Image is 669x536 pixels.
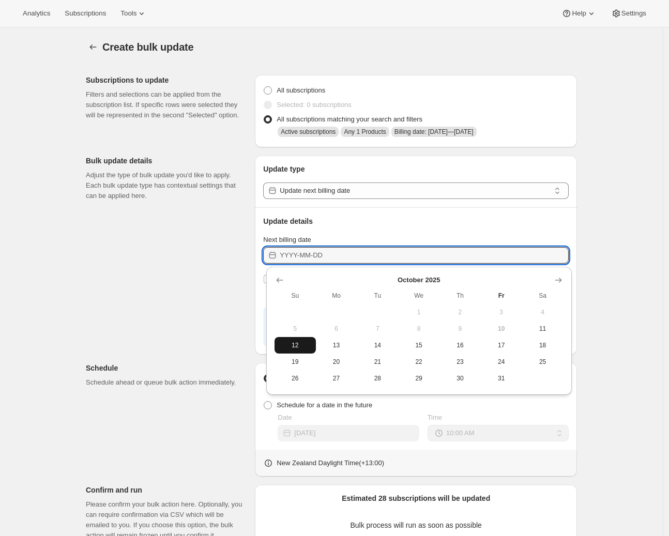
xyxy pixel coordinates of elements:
button: Tuesday October 28 2025 [357,370,398,387]
p: Adjust the type of bulk update you'd like to apply. Each bulk update type has contextual settings... [86,170,247,201]
button: Sunday October 12 2025 [275,337,316,354]
button: Help [555,6,602,21]
input: YYYY-MM-DD [280,247,569,264]
button: Settings [605,6,652,21]
span: 24 [485,358,518,366]
p: Subscriptions to update [86,75,247,85]
button: Sunday October 19 2025 [275,354,316,370]
span: Sa [526,292,559,300]
span: Th [444,292,477,300]
span: 18 [526,341,559,349]
button: Monday October 20 2025 [316,354,357,370]
p: Filters and selections can be applied from the subscription list. If specific rows were selected ... [86,89,247,120]
p: Bulk update details [86,156,247,166]
p: Schedule ahead or queue bulk action immediately. [86,377,247,388]
button: Friday October 24 2025 [481,354,522,370]
span: Any 1 Products [344,128,386,135]
button: Subscriptions [58,6,112,21]
span: 29 [402,374,435,382]
span: 12 [279,341,312,349]
span: Tu [361,292,394,300]
button: Friday October 31 2025 [481,370,522,387]
button: Saturday October 18 2025 [522,337,564,354]
span: Create bulk update [102,41,193,53]
button: Tools [114,6,153,21]
button: Show previous month, September 2025 [272,273,287,287]
button: Wednesday October 1 2025 [398,304,439,320]
span: We [402,292,435,300]
button: Thursday October 30 2025 [439,370,481,387]
button: Wednesday October 15 2025 [398,337,439,354]
th: Monday [316,287,357,304]
span: Fr [485,292,518,300]
span: 28 [361,374,394,382]
span: 25 [526,358,559,366]
button: Saturday October 11 2025 [522,320,564,337]
span: Su [279,292,312,300]
button: Thursday October 2 2025 [439,304,481,320]
span: 20 [320,358,353,366]
span: Help [572,9,586,18]
span: 26 [279,374,312,382]
span: 22 [402,358,435,366]
button: Sunday October 5 2025 [275,320,316,337]
span: Mo [320,292,353,300]
button: Show next month, November 2025 [551,273,566,287]
span: Next billing date [263,236,311,243]
button: Friday October 3 2025 [481,304,522,320]
button: Monday October 6 2025 [316,320,357,337]
span: Billing date: Oct 13, 2025—Oct 13, 2025 [394,128,474,135]
th: Wednesday [398,287,439,304]
span: Date [278,414,292,421]
button: Thursday October 9 2025 [439,320,481,337]
span: 3 [485,308,518,316]
button: Saturday October 25 2025 [522,354,564,370]
button: Friday October 17 2025 [481,337,522,354]
span: 10 [485,325,518,333]
button: Monday October 27 2025 [316,370,357,387]
th: Tuesday [357,287,398,304]
span: 8 [402,325,435,333]
span: 7 [361,325,394,333]
button: Thursday October 16 2025 [439,337,481,354]
p: Confirm and run [86,485,247,495]
button: Wednesday October 8 2025 [398,320,439,337]
p: Bulk process will run as soon as possible [263,520,569,530]
span: 11 [526,325,559,333]
span: 1 [402,308,435,316]
span: All subscriptions [277,86,325,94]
p: Estimated 28 subscriptions will be updated [263,493,569,503]
button: Tuesday October 7 2025 [357,320,398,337]
span: Subscriptions [65,9,106,18]
span: Schedule for a date in the future [277,401,372,409]
span: Settings [621,9,646,18]
span: Active subscriptions [281,128,336,135]
button: Tuesday October 21 2025 [357,354,398,370]
th: Sunday [275,287,316,304]
th: Saturday [522,287,564,304]
button: Monday October 13 2025 [316,337,357,354]
span: Selected: 0 subscriptions [277,101,352,109]
p: Update details [263,216,569,226]
button: Wednesday October 29 2025 [398,370,439,387]
button: Analytics [17,6,56,21]
span: 31 [485,374,518,382]
th: Friday [481,287,522,304]
span: 5 [279,325,312,333]
span: 13 [320,341,353,349]
button: Saturday October 4 2025 [522,304,564,320]
span: 9 [444,325,477,333]
p: Update type [263,164,569,174]
span: 14 [361,341,394,349]
span: Analytics [23,9,50,18]
span: Tools [120,9,136,18]
th: Thursday [439,287,481,304]
button: Thursday October 23 2025 [439,354,481,370]
p: Schedule [86,363,247,373]
span: Time [428,414,442,421]
span: 27 [320,374,353,382]
button: Today Friday October 10 2025 [481,320,522,337]
span: All subscriptions matching your search and filters [277,115,422,123]
p: New Zealand Daylight Time ( +13 : 00 ) [277,458,384,468]
span: 2 [444,308,477,316]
